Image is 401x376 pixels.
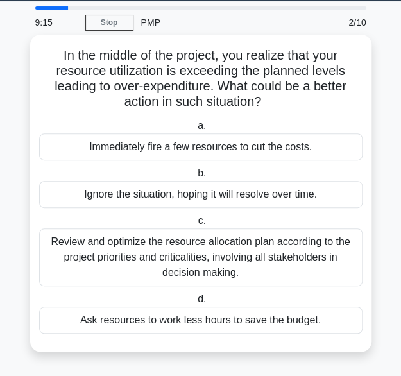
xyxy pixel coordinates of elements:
div: Immediately fire a few resources to cut the costs. [39,133,363,160]
div: Ask resources to work less hours to save the budget. [39,307,363,334]
div: 2/10 [316,10,374,35]
div: Ignore the situation, hoping it will resolve over time. [39,181,363,208]
h5: In the middle of the project, you realize that your resource utilization is exceeding the planned... [38,47,364,110]
div: Review and optimize the resource allocation plan according to the project priorities and critical... [39,228,363,286]
a: Stop [85,15,133,31]
div: PMP [133,10,316,35]
div: 9:15 [28,10,85,35]
span: b. [198,167,206,178]
span: a. [198,120,206,131]
span: d. [198,293,206,304]
span: c. [198,215,206,226]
